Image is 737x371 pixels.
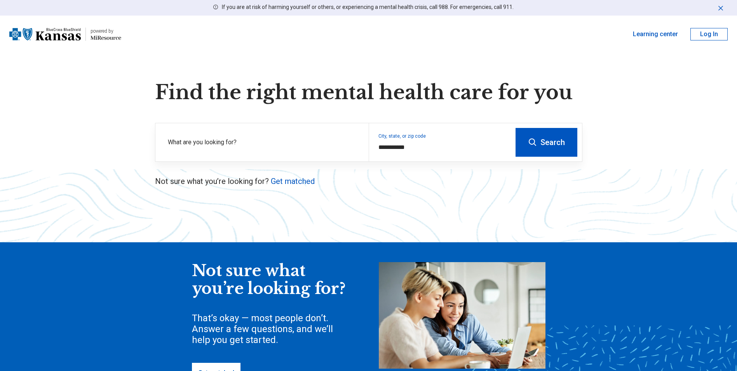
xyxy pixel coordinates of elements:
[192,262,347,297] div: Not sure what you’re looking for?
[717,3,725,12] button: Dismiss
[155,176,582,187] p: Not sure what you’re looking for?
[271,177,315,186] a: Get matched
[516,128,577,157] button: Search
[690,28,728,40] button: Log In
[192,313,347,345] div: That’s okay — most people don’t. Answer a few questions, and we’ll help you get started.
[91,28,121,35] div: powered by
[155,81,582,104] h1: Find the right mental health care for you
[222,3,514,11] p: If you are at risk of harming yourself or others, or experiencing a mental health crisis, call 98...
[168,138,359,147] label: What are you looking for?
[9,25,81,44] img: Blue Cross Blue Shield Kansas
[9,25,121,44] a: Blue Cross Blue Shield Kansaspowered by
[633,30,678,39] a: Learning center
